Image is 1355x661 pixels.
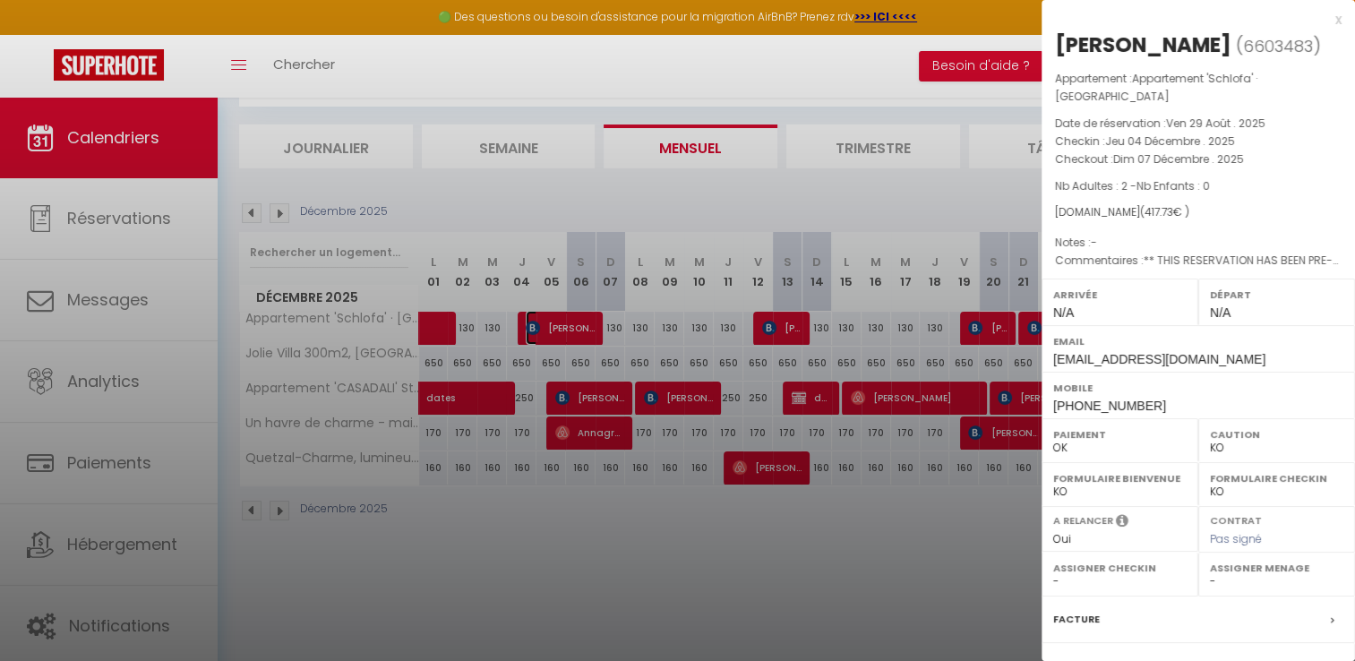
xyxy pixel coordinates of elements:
label: Formulaire Checkin [1210,469,1343,487]
label: Formulaire Bienvenue [1053,469,1187,487]
div: [DOMAIN_NAME] [1055,204,1342,221]
span: Dim 07 Décembre . 2025 [1113,151,1244,167]
span: Nb Adultes : 2 - [1055,178,1210,193]
label: Email [1053,332,1343,350]
span: Pas signé [1210,531,1262,546]
span: Jeu 04 Décembre . 2025 [1105,133,1235,149]
span: N/A [1210,305,1231,320]
span: ( ) [1236,33,1321,58]
p: Checkout : [1055,150,1342,168]
span: [PHONE_NUMBER] [1053,399,1166,413]
span: 6603483 [1243,35,1313,57]
label: Mobile [1053,379,1343,397]
span: Ven 29 Août . 2025 [1166,116,1265,131]
span: ( € ) [1140,204,1189,219]
label: Arrivée [1053,286,1187,304]
label: Assigner Checkin [1053,559,1187,577]
span: 417.73 [1145,204,1173,219]
i: Sélectionner OUI si vous souhaiter envoyer les séquences de messages post-checkout [1116,513,1128,533]
label: Assigner Menage [1210,559,1343,577]
span: [EMAIL_ADDRESS][DOMAIN_NAME] [1053,352,1265,366]
span: Nb Enfants : 0 [1136,178,1210,193]
p: Date de réservation : [1055,115,1342,133]
p: Notes : [1055,234,1342,252]
p: Checkin : [1055,133,1342,150]
span: N/A [1053,305,1074,320]
p: Commentaires : [1055,252,1342,270]
span: Appartement 'Schlofa' · [GEOGRAPHIC_DATA] [1055,71,1257,104]
div: [PERSON_NAME] [1055,30,1231,59]
label: A relancer [1053,513,1113,528]
label: Contrat [1210,513,1262,525]
label: Départ [1210,286,1343,304]
p: Appartement : [1055,70,1342,106]
label: Facture [1053,610,1100,629]
div: x [1042,9,1342,30]
label: Caution [1210,425,1343,443]
span: - [1091,235,1097,250]
label: Paiement [1053,425,1187,443]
